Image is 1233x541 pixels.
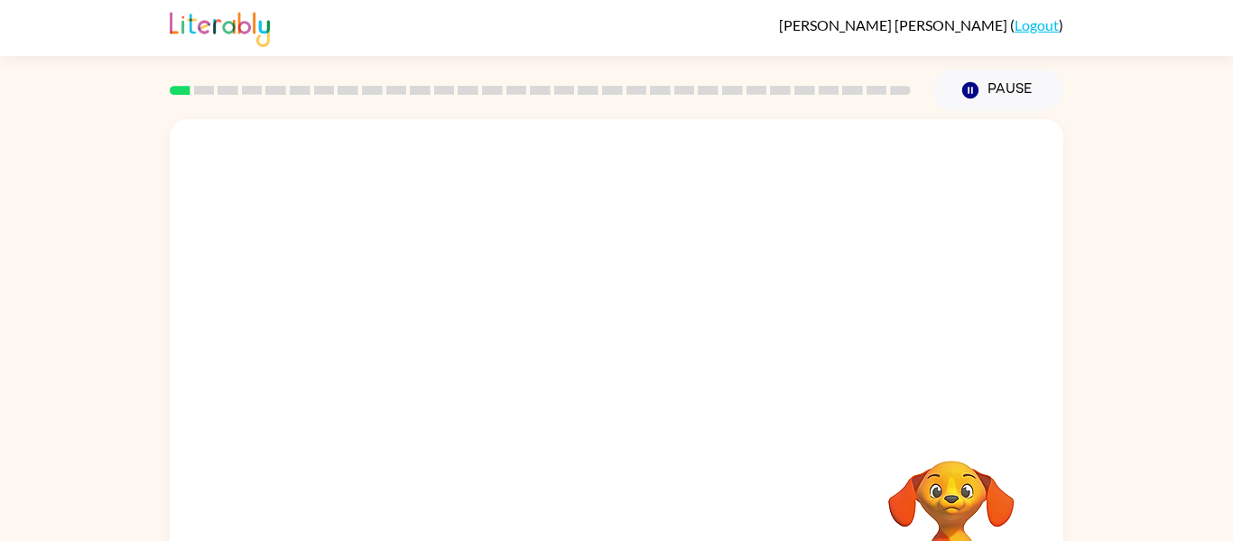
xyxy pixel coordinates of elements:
[932,70,1063,111] button: Pause
[779,16,1010,33] span: [PERSON_NAME] [PERSON_NAME]
[170,7,270,47] img: Literably
[779,16,1063,33] div: ( )
[1015,16,1059,33] a: Logout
